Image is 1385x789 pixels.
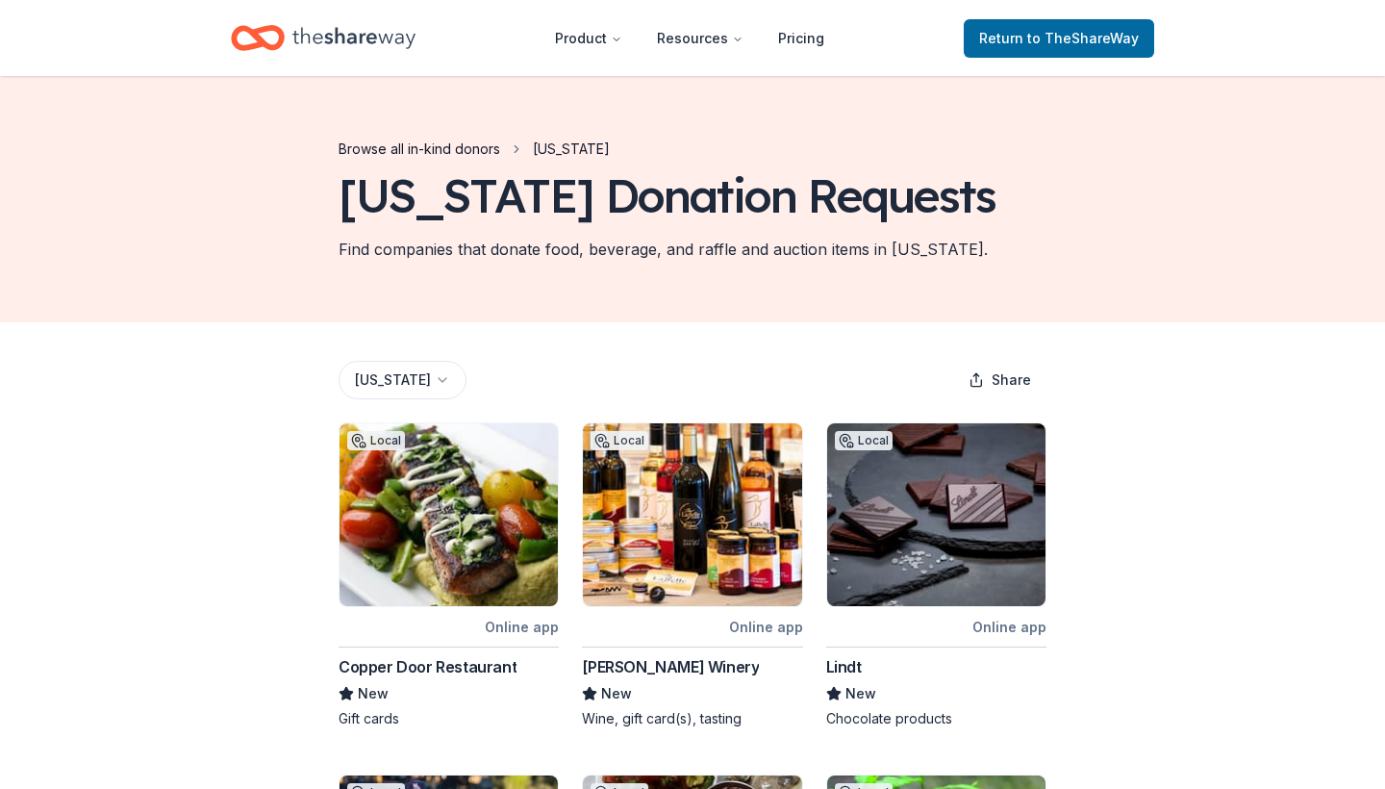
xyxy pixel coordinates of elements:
a: Image for Lindt LocalOnline appLindtNewChocolate products [826,422,1046,728]
div: Local [591,431,648,450]
nav: Main [540,15,840,61]
span: New [601,682,632,705]
button: Resources [642,19,759,58]
nav: breadcrumb [339,138,610,161]
div: Copper Door Restaurant [339,655,516,678]
span: [US_STATE] [533,138,610,161]
img: Image for LaBelle Winery [583,423,801,606]
div: Online app [485,615,559,639]
span: Return [979,27,1139,50]
img: Image for Lindt [827,423,1045,606]
div: Wine, gift card(s), tasting [582,709,802,728]
a: Browse all in-kind donors [339,138,500,161]
button: Product [540,19,638,58]
div: [US_STATE] Donation Requests [339,168,995,222]
a: Image for Copper Door RestaurantLocalOnline appCopper Door RestaurantNewGift cards [339,422,559,728]
span: New [845,682,876,705]
a: Image for LaBelle WineryLocalOnline app[PERSON_NAME] WineryNewWine, gift card(s), tasting [582,422,802,728]
a: Pricing [763,19,840,58]
div: Local [347,431,405,450]
div: Online app [972,615,1046,639]
div: Lindt [826,655,862,678]
span: Share [992,369,1031,392]
div: Find companies that donate food, beverage, and raffle and auction items in [US_STATE]. [339,238,988,261]
a: Returnto TheShareWay [964,19,1154,58]
div: Local [835,431,893,450]
div: [PERSON_NAME] Winery [582,655,759,678]
div: Chocolate products [826,709,1046,728]
img: Image for Copper Door Restaurant [340,423,558,606]
span: to TheShareWay [1027,30,1139,46]
button: Share [953,361,1046,399]
div: Gift cards [339,709,559,728]
a: Home [231,15,415,61]
span: New [358,682,389,705]
div: Online app [729,615,803,639]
